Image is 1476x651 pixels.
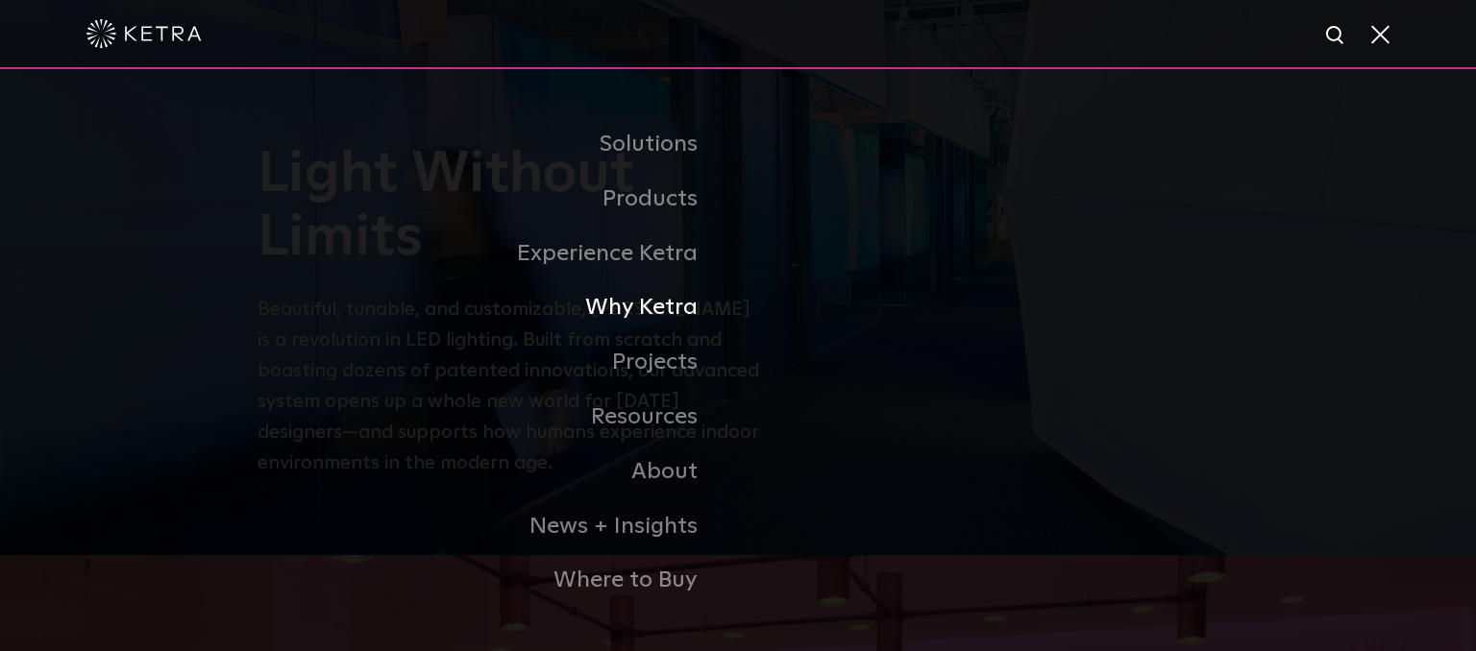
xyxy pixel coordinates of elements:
[258,553,738,608] a: Where to Buy
[258,390,738,445] a: Resources
[258,117,738,172] a: Solutions
[258,172,738,227] a: Products
[258,280,738,335] a: Why Ketra
[258,445,738,499] a: About
[258,499,738,554] a: News + Insights
[258,335,738,390] a: Projects
[86,19,202,48] img: ketra-logo-2019-white
[1324,24,1348,48] img: search icon
[258,227,738,281] a: Experience Ketra
[258,117,1218,608] div: Navigation Menu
